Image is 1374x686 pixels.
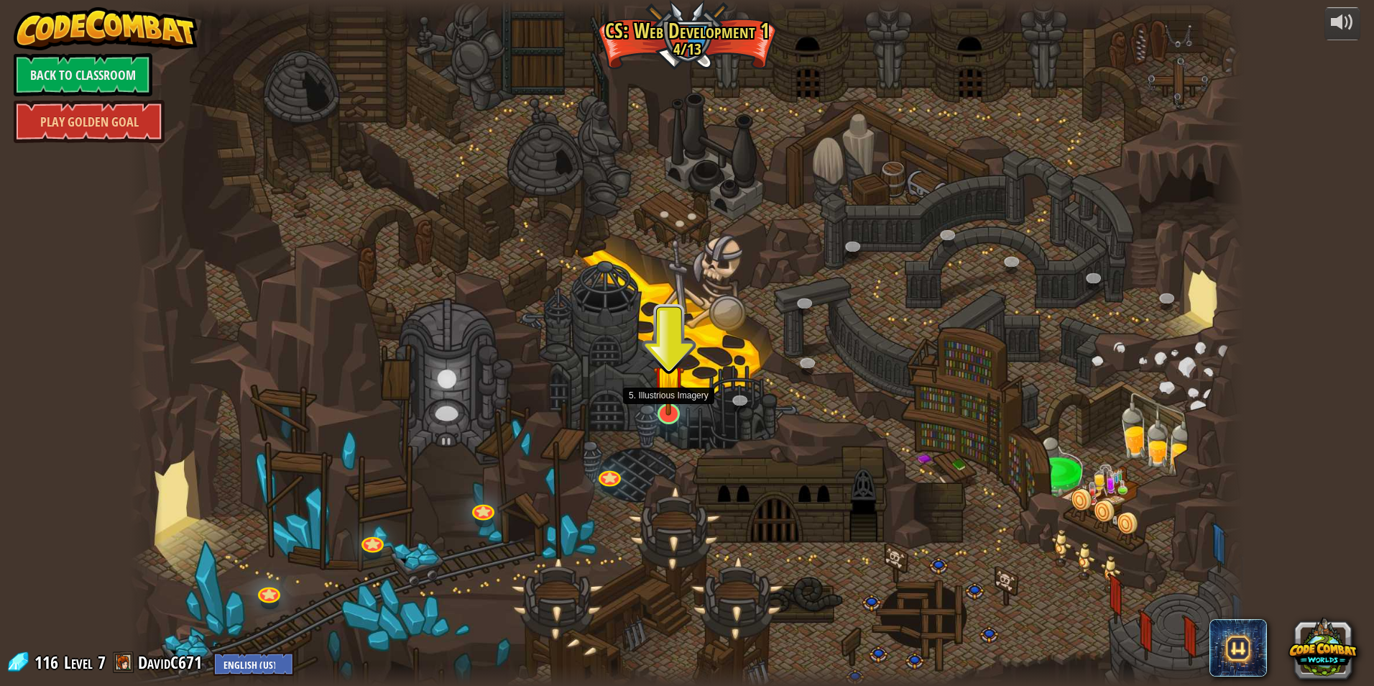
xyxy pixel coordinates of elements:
span: Level [64,651,93,674]
a: Play Golden Goal [14,100,165,143]
img: level-banner-started.png [653,345,684,416]
a: Back to Classroom [14,53,152,96]
button: Adjust volume [1324,7,1360,41]
img: CodeCombat - Learn how to code by playing a game [14,7,198,50]
span: 7 [98,651,106,674]
a: DavidC671 [138,651,206,674]
span: 116 [34,651,63,674]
